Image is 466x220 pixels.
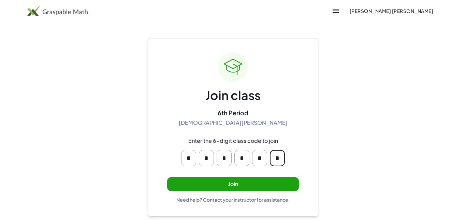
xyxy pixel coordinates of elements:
div: Enter the 6-digit class code to join [188,137,278,145]
div: 6th Period [218,109,248,117]
div: [DEMOGRAPHIC_DATA][PERSON_NAME] [179,119,288,126]
div: Join class [205,87,261,103]
button: [PERSON_NAME] [PERSON_NAME] [344,5,439,17]
span: [PERSON_NAME] [PERSON_NAME] [349,8,433,14]
button: Join [167,177,299,191]
div: Need help? Contact your instructor for assistance. [176,197,290,203]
